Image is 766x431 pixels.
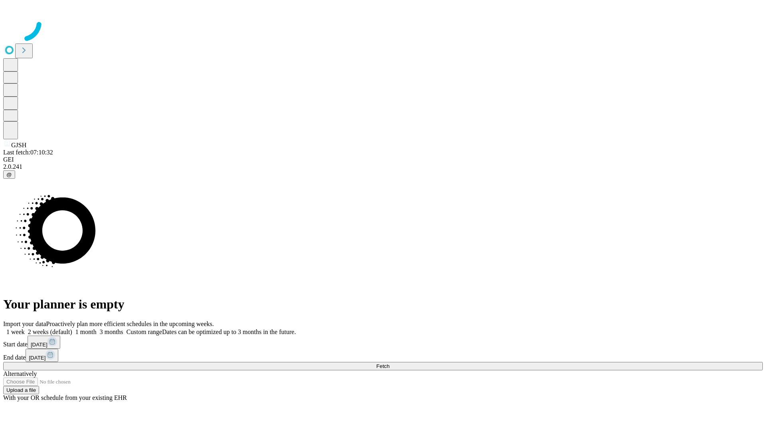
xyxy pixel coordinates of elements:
[3,170,15,179] button: @
[29,355,45,361] span: [DATE]
[75,328,97,335] span: 1 month
[3,156,763,163] div: GEI
[11,142,26,148] span: GJSH
[6,328,25,335] span: 1 week
[28,328,72,335] span: 2 weeks (default)
[3,163,763,170] div: 2.0.241
[3,394,127,401] span: With your OR schedule from your existing EHR
[162,328,296,335] span: Dates can be optimized up to 3 months in the future.
[100,328,123,335] span: 3 months
[376,363,389,369] span: Fetch
[3,362,763,370] button: Fetch
[3,297,763,312] h1: Your planner is empty
[3,149,53,156] span: Last fetch: 07:10:32
[3,386,39,394] button: Upload a file
[31,342,47,348] span: [DATE]
[28,336,60,349] button: [DATE]
[126,328,162,335] span: Custom range
[3,320,46,327] span: Import your data
[3,349,763,362] div: End date
[26,349,58,362] button: [DATE]
[3,336,763,349] div: Start date
[6,172,12,178] span: @
[46,320,214,327] span: Proactively plan more efficient schedules in the upcoming weeks.
[3,370,37,377] span: Alternatively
